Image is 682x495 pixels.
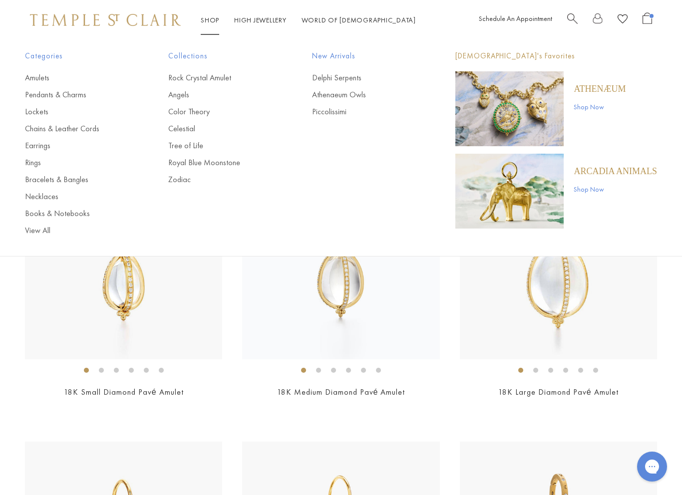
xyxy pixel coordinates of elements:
img: Temple St. Clair [30,14,181,26]
a: Rock Crystal Amulet [168,72,272,83]
a: Chains & Leather Cords [25,123,128,134]
a: Athenaeum Owls [312,89,415,100]
a: Celestial [168,123,272,134]
a: Athenæum [574,83,626,94]
img: P51801-E11PV [460,162,657,359]
span: New Arrivals [312,50,415,62]
a: Pendants & Charms [25,89,128,100]
p: [DEMOGRAPHIC_DATA]'s Favorites [455,50,657,62]
a: View All [25,225,128,236]
a: Schedule An Appointment [479,14,552,23]
img: P51801-E11PV [25,162,222,359]
a: Books & Notebooks [25,208,128,219]
a: Shop Now [574,184,657,195]
a: Piccolissimi [312,106,415,117]
a: High JewelleryHigh Jewellery [234,15,287,24]
a: Zodiac [168,174,272,185]
a: Tree of Life [168,140,272,151]
span: Collections [168,50,272,62]
a: Delphi Serpents [312,72,415,83]
a: 18K Large Diamond Pavé Amulet [498,387,619,397]
a: Earrings [25,140,128,151]
a: Shop Now [574,101,626,112]
a: Color Theory [168,106,272,117]
a: 18K Medium Diamond Pavé Amulet [277,387,405,397]
a: View Wishlist [618,12,628,28]
a: Bracelets & Bangles [25,174,128,185]
a: Lockets [25,106,128,117]
a: Rings [25,157,128,168]
a: Royal Blue Moonstone [168,157,272,168]
iframe: Gorgias live chat messenger [632,448,672,485]
a: Angels [168,89,272,100]
a: Search [567,12,578,28]
a: ARCADIA ANIMALS [574,166,657,177]
img: P51801-E11PV [242,162,439,359]
a: Necklaces [25,191,128,202]
a: ShopShop [201,15,219,24]
a: World of [DEMOGRAPHIC_DATA]World of [DEMOGRAPHIC_DATA] [302,15,416,24]
a: Amulets [25,72,128,83]
a: Open Shopping Bag [643,12,652,28]
a: 18K Small Diamond Pavé Amulet [64,387,184,397]
span: Categories [25,50,128,62]
nav: Main navigation [201,14,416,26]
